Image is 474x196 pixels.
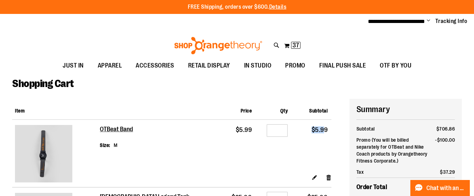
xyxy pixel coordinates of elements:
[440,169,455,175] span: $37.29
[100,126,133,133] a: OTBeat Band
[278,58,312,74] a: PROMO
[292,42,299,49] span: 37
[312,58,373,74] a: FINAL PUSH SALE
[280,108,288,113] span: Qty
[241,108,252,113] span: Price
[356,166,430,178] th: Tax
[12,78,74,89] span: Shopping Cart
[244,58,272,73] span: IN STUDIO
[56,58,91,74] a: JUST IN
[427,18,430,25] button: Account menu
[373,58,418,74] a: OTF BY YOU
[380,58,411,73] span: OTF BY YOU
[173,37,263,54] img: Shop Orangetheory
[356,123,430,134] th: Subtotal
[285,58,305,73] span: PROMO
[91,58,129,74] a: APPAREL
[410,180,470,196] button: Chat with an Expert
[426,185,466,191] span: Chat with an Expert
[15,125,97,184] a: OTBeat Band
[435,137,455,143] span: -$100.00
[15,108,25,113] span: Item
[188,3,287,11] p: FREE Shipping, orders over $600.
[319,58,366,73] span: FINAL PUSH SALE
[356,137,427,164] span: (You will be billed separately for OTBeat and Nike Coach products by Orangetheory Fitness Corpora...
[236,126,252,133] span: $5.99
[188,58,230,73] span: RETAIL DISPLAY
[312,126,328,133] span: $5.99
[237,58,279,74] a: IN STUDIO
[129,58,181,74] a: ACCESSORIES
[269,4,287,10] a: Details
[63,58,84,73] span: JUST IN
[98,58,122,73] span: APPAREL
[356,182,387,192] strong: Order Total
[436,126,455,132] span: $706.86
[356,103,455,115] h2: Summary
[356,137,371,143] span: Promo
[326,174,332,181] a: Remove item
[309,108,328,113] span: Subtotal
[114,142,118,149] dd: M
[100,142,110,149] dt: Size
[15,125,72,182] img: OTBeat Band
[181,58,237,74] a: RETAIL DISPLAY
[136,58,174,73] span: ACCESSORIES
[435,17,467,25] a: Tracking Info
